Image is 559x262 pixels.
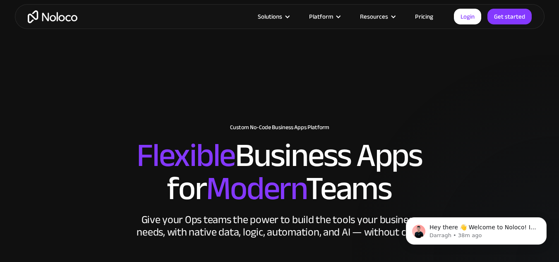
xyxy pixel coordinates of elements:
[137,125,235,186] span: Flexible
[247,11,299,22] div: Solutions
[405,11,444,22] a: Pricing
[23,124,536,131] h1: Custom No-Code Business Apps Platform
[393,200,559,258] iframe: Intercom notifications message
[350,11,405,22] div: Resources
[454,9,481,24] a: Login
[206,158,306,219] span: Modern
[135,214,425,238] div: Give your Ops teams the power to build the tools your business needs, with native data, logic, au...
[360,11,388,22] div: Resources
[28,10,77,23] a: home
[299,11,350,22] div: Platform
[23,139,536,205] h2: Business Apps for Teams
[309,11,333,22] div: Platform
[258,11,282,22] div: Solutions
[487,9,532,24] a: Get started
